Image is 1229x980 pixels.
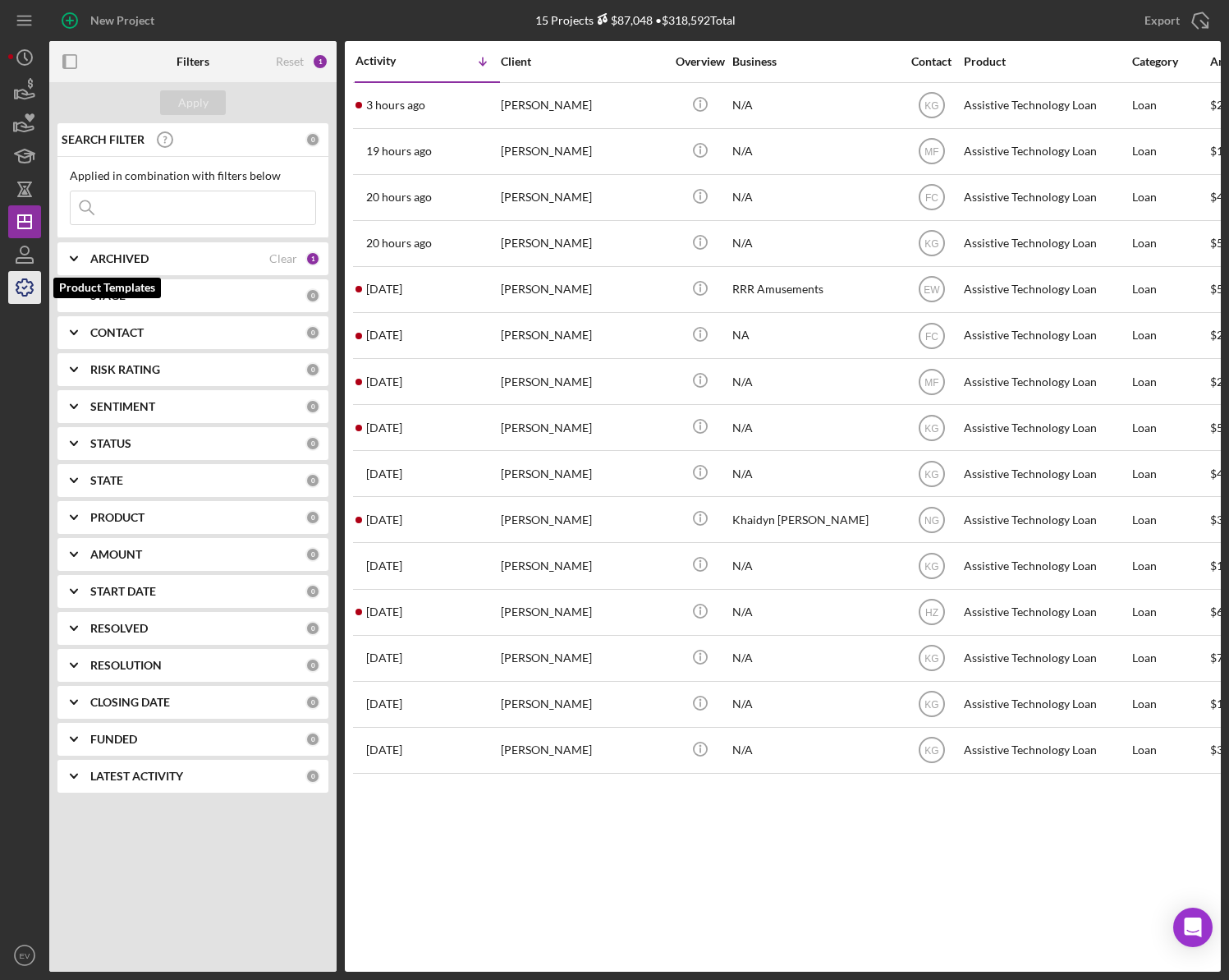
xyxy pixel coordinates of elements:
div: 0 [305,547,320,562]
div: 0 [305,132,320,147]
b: RESOLVED [90,622,148,635]
div: Assistive Technology Loan [964,130,1128,173]
text: MF [924,146,938,158]
text: MF [924,376,938,388]
time: 2025-08-31 18:31 [366,559,402,573]
time: 2025-09-01 23:21 [366,513,402,527]
div: Loan [1132,84,1208,127]
div: 0 [305,288,320,303]
div: 0 [305,399,320,414]
div: Applied in combination with filters below [70,169,316,182]
div: N/A [732,222,897,265]
div: Loan [1132,591,1208,634]
div: Assistive Technology Loan [964,268,1128,311]
div: Loan [1132,222,1208,265]
div: Assistive Technology Loan [964,591,1128,634]
b: CONTACT [90,326,144,339]
div: Loan [1132,130,1208,173]
div: Assistive Technology Loan [964,84,1128,127]
div: Export [1144,4,1180,37]
text: KG [924,100,938,112]
time: 2025-09-03 22:51 [366,237,432,250]
div: N/A [732,683,897,726]
div: 1 [305,251,320,266]
text: KG [924,468,938,480]
text: KG [924,561,938,573]
div: [PERSON_NAME] [501,683,665,726]
div: Activity [355,54,428,67]
div: Assistive Technology Loan [964,222,1128,265]
b: FUNDED [90,733,137,746]
div: [PERSON_NAME] [501,591,665,634]
div: Clear [269,252,297,265]
div: 0 [305,621,320,636]
div: N/A [732,452,897,495]
div: N/A [732,176,897,219]
div: 0 [305,658,320,673]
div: [PERSON_NAME] [501,637,665,680]
div: N/A [732,130,897,173]
time: 2025-09-04 00:16 [366,145,432,158]
div: Apply [178,90,209,115]
div: Loan [1132,176,1208,219]
div: Assistive Technology Loan [964,544,1128,587]
div: Loan [1132,406,1208,449]
div: Assistive Technology Loan [964,452,1128,495]
b: RESOLUTION [90,659,162,672]
b: AMOUNT [90,548,142,561]
text: HZ [925,607,938,619]
div: Assistive Technology Loan [964,176,1128,219]
time: 2025-09-03 23:42 [366,191,432,204]
text: KG [924,422,938,434]
time: 2025-09-04 16:43 [366,99,425,112]
div: [PERSON_NAME] [501,360,665,403]
button: Export [1128,4,1221,37]
div: Client [501,55,665,68]
div: 1 [312,53,328,70]
b: SEARCH FILTER [62,133,144,146]
text: EV [20,951,30,960]
time: 2025-09-02 18:23 [366,467,402,481]
div: [PERSON_NAME] [501,729,665,772]
b: PRODUCT [90,511,144,524]
text: FC [925,330,938,342]
div: Loan [1132,637,1208,680]
div: 0 [305,584,320,599]
div: $87,048 [594,13,653,27]
div: 0 [305,695,320,710]
time: 2025-09-02 18:31 [366,421,402,435]
div: Loan [1132,360,1208,403]
time: 2025-08-30 14:55 [366,697,402,711]
div: [PERSON_NAME] [501,176,665,219]
b: Filters [177,55,209,68]
div: [PERSON_NAME] [501,406,665,449]
div: New Project [90,4,154,37]
div: 0 [305,510,320,525]
div: 0 [305,362,320,377]
div: Assistive Technology Loan [964,406,1128,449]
div: Khaidyn [PERSON_NAME] [732,498,897,541]
div: [PERSON_NAME] [501,84,665,127]
div: Loan [1132,452,1208,495]
div: N/A [732,84,897,127]
div: Loan [1132,498,1208,541]
div: N/A [732,729,897,772]
div: [PERSON_NAME] [501,452,665,495]
div: Loan [1132,314,1208,357]
time: 2025-09-03 17:48 [366,329,402,342]
div: Loan [1132,544,1208,587]
div: 0 [305,769,320,784]
div: Loan [1132,268,1208,311]
text: KG [924,699,938,711]
b: STATUS [90,437,131,450]
div: Assistive Technology Loan [964,314,1128,357]
div: [PERSON_NAME] [501,498,665,541]
time: 2025-09-03 06:18 [366,375,402,389]
div: RRR Amusements [732,268,897,311]
b: ARCHIVED [90,252,149,265]
div: 0 [305,325,320,340]
div: 15 Projects • $318,592 Total [535,13,736,27]
div: Assistive Technology Loan [964,498,1128,541]
div: [PERSON_NAME] [501,314,665,357]
b: START DATE [90,585,156,598]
